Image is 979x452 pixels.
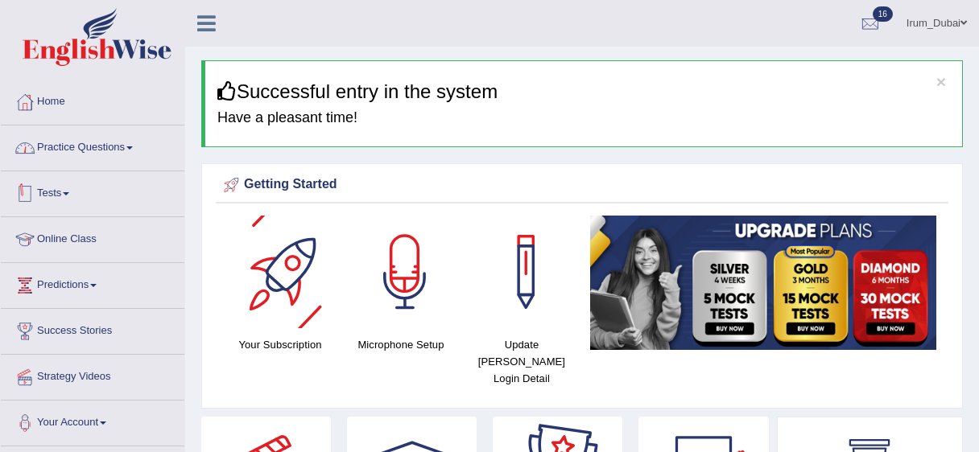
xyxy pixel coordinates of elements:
h4: Update [PERSON_NAME] Login Detail [469,336,574,387]
a: Online Class [1,217,184,257]
h4: Have a pleasant time! [217,110,950,126]
h3: Successful entry in the system [217,81,950,102]
a: Predictions [1,263,184,303]
a: Success Stories [1,309,184,349]
img: small5.jpg [590,216,936,349]
button: × [936,73,946,90]
div: Getting Started [220,173,944,197]
h4: Your Subscription [228,336,333,353]
span: 16 [873,6,893,22]
a: Home [1,80,184,120]
a: Tests [1,171,184,212]
a: Your Account [1,401,184,441]
h4: Microphone Setup [349,336,453,353]
a: Strategy Videos [1,355,184,395]
a: Practice Questions [1,125,184,166]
